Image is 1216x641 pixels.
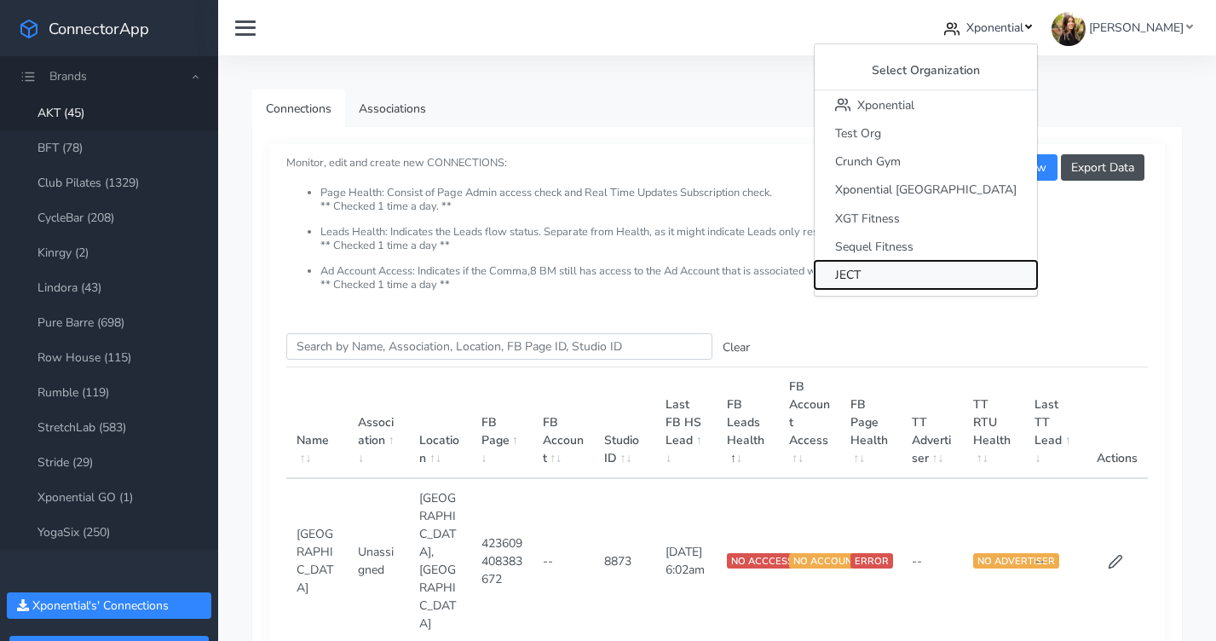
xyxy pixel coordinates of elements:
span: XGT Fitness [835,211,900,227]
span: ConnectorApp [49,18,149,39]
th: FB Page Health [840,367,902,479]
span: Brands [49,68,87,84]
a: Associations [345,90,440,128]
a: Connections [252,90,345,128]
th: TT Advertiser [902,367,963,479]
th: Actions [1086,367,1148,479]
li: Page Health: Consist of Page Admin access check and Real Time Updates Subscription check. ** Chec... [320,187,1148,226]
div: Select Organization [815,51,1037,90]
span: Crunch Gym [835,153,901,170]
span: Xponential [966,20,1023,36]
th: Association [348,367,409,479]
a: Xponential [937,12,1039,43]
img: Dedra Gomez [1052,12,1086,46]
span: NO ACCOUNT [789,553,862,569]
th: Last FB HS Lead [655,367,717,479]
th: Last TT Lead [1024,367,1086,479]
span: [PERSON_NAME] [1089,20,1184,36]
span: Sequel Fitness [835,239,913,255]
button: Clear [712,334,760,361]
th: FB Leads Health [717,367,778,479]
input: enter text you want to search [286,333,712,360]
small: Monitor, edit and create new CONNECTIONS: [286,141,1148,292]
span: Xponential [857,97,914,113]
th: Studio ID [594,367,655,479]
span: Xponential [GEOGRAPHIC_DATA] [835,182,1017,199]
th: FB Page [471,367,533,479]
th: FB Account [533,367,594,479]
li: Leads Health: Indicates the Leads flow status. Separate from Health, as it might indicate Leads o... [320,226,1148,265]
th: Location [409,367,470,479]
button: Export Data [1061,154,1144,181]
th: Name [286,367,348,479]
span: Test Org [835,125,881,141]
button: Xponential's' Connections [7,592,211,619]
span: JECT [835,267,861,283]
a: [PERSON_NAME] [1045,12,1199,43]
th: TT RTU Health [963,367,1024,479]
span: ERROR [850,553,893,569]
span: NO ACCCESS [727,553,798,569]
th: FB Account Access [779,367,840,479]
li: Ad Account Access: Indicates if the Comma,8 BM still has access to the Ad Account that is associa... [320,265,1148,292]
span: NO ADVERTISER [973,553,1059,569]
